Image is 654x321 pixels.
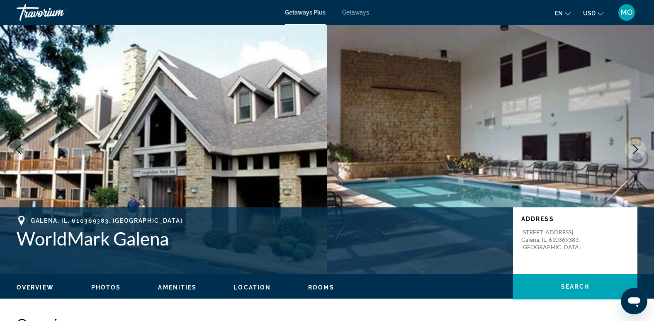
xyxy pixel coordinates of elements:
[234,284,271,291] button: Location
[158,284,197,291] button: Amenities
[31,217,182,224] span: Galena, IL, 610369383, [GEOGRAPHIC_DATA]
[17,2,100,23] a: Travorium
[616,4,637,21] button: User Menu
[555,7,571,19] button: Change language
[17,284,54,291] button: Overview
[625,139,646,160] button: Next image
[620,8,633,17] span: MO
[91,284,121,291] button: Photos
[561,283,589,290] span: Search
[521,229,588,251] p: [STREET_ADDRESS] Galena, IL, 610369383, [GEOGRAPHIC_DATA]
[583,10,596,17] span: USD
[555,10,563,17] span: en
[583,7,603,19] button: Change currency
[285,9,326,16] a: Getaways Plus
[8,139,29,160] button: Previous image
[621,288,647,314] iframe: Button to launch messaging window
[17,228,505,249] h1: WorldMark Galena
[521,216,629,222] p: Address
[342,9,369,16] a: Getaways
[308,284,334,291] button: Rooms
[513,274,637,299] button: Search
